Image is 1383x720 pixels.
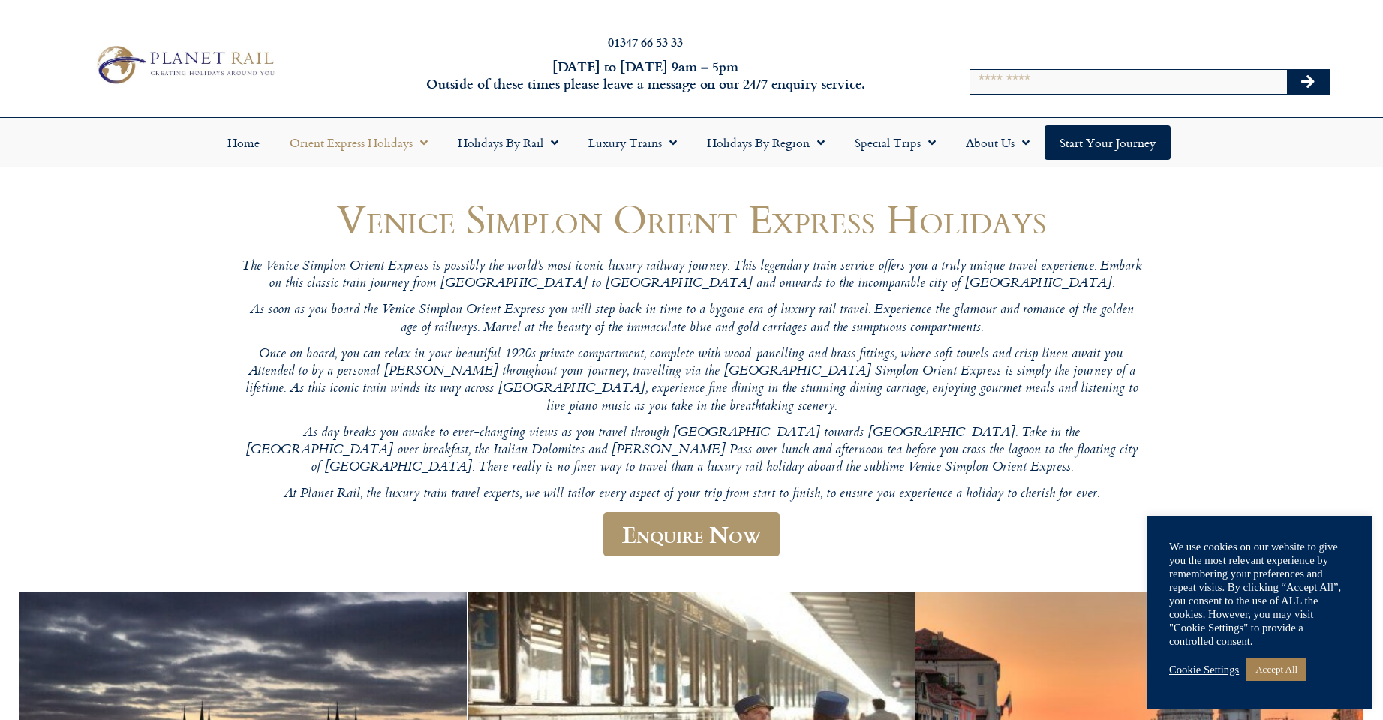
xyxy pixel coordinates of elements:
[1169,540,1349,648] div: We use cookies on our website to give you the most relevant experience by remembering your prefer...
[573,125,692,160] a: Luxury Trains
[608,33,683,50] a: 01347 66 53 33
[603,512,780,556] a: Enquire Now
[840,125,951,160] a: Special Trips
[1246,658,1306,681] a: Accept All
[1287,70,1330,94] button: Search
[1169,663,1239,676] a: Cookie Settings
[242,486,1142,503] p: At Planet Rail, the luxury train travel experts, we will tailor every aspect of your trip from st...
[242,258,1142,294] p: The Venice Simplon Orient Express is possibly the world’s most iconic luxury railway journey. Thi...
[275,125,443,160] a: Orient Express Holidays
[8,125,1375,160] nav: Menu
[1045,125,1171,160] a: Start your Journey
[89,41,280,88] img: Planet Rail Train Holidays Logo
[692,125,840,160] a: Holidays by Region
[242,425,1142,477] p: As day breaks you awake to ever-changing views as you travel through [GEOGRAPHIC_DATA] towards [G...
[372,58,918,93] h6: [DATE] to [DATE] 9am – 5pm Outside of these times please leave a message on our 24/7 enquiry serv...
[242,346,1142,416] p: Once on board, you can relax in your beautiful 1920s private compartment, complete with wood-pane...
[242,302,1142,337] p: As soon as you board the Venice Simplon Orient Express you will step back in time to a bygone era...
[212,125,275,160] a: Home
[443,125,573,160] a: Holidays by Rail
[242,197,1142,241] h1: Venice Simplon Orient Express Holidays
[951,125,1045,160] a: About Us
